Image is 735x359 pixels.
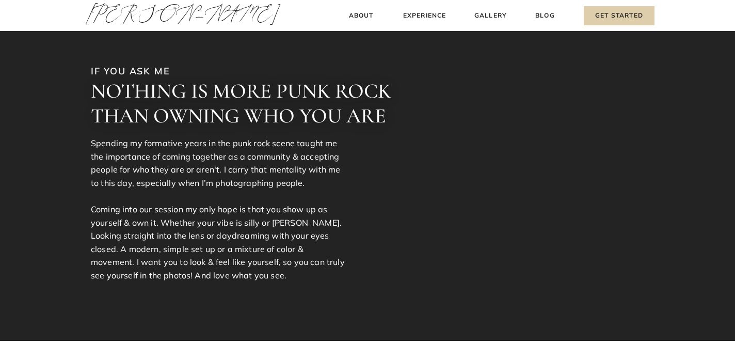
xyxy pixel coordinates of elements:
[91,64,173,76] h3: IF YOU ASK ME
[402,10,448,21] a: Experience
[91,79,404,132] h3: NOTHING IS MORE PUNK ROCK THAN OWNING WHO YOU ARE
[473,10,508,21] a: Gallery
[533,10,557,21] a: Blog
[346,10,376,21] a: About
[584,6,654,25] a: Get Started
[91,137,345,287] p: Spending my formative years in the punk rock scene taught me the importance of coming together as...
